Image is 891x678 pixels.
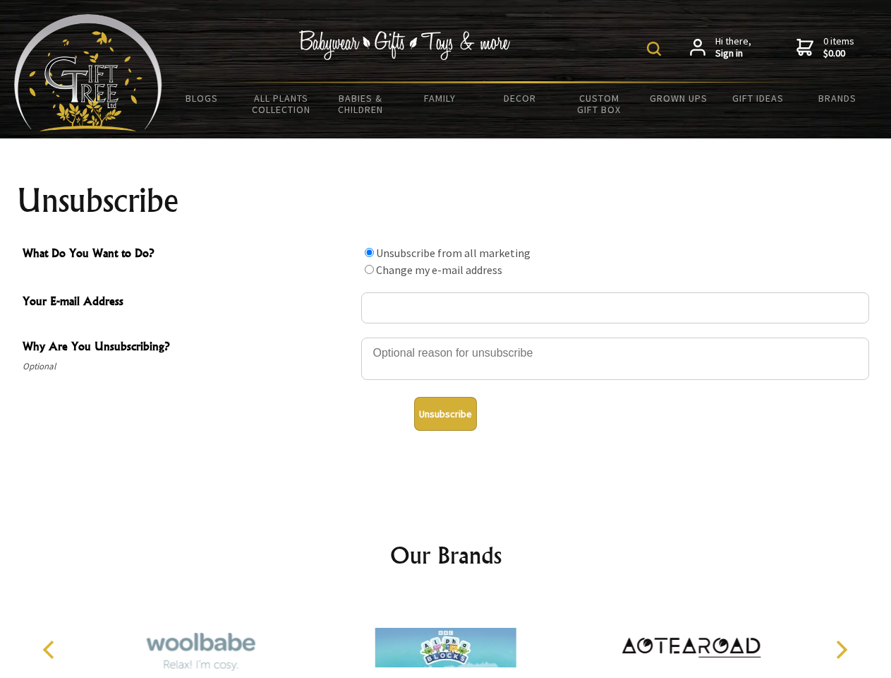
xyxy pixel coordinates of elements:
[23,292,354,313] span: Your E-mail Address
[401,83,480,113] a: Family
[647,42,661,56] img: product search
[638,83,718,113] a: Grown Ups
[162,83,242,113] a: BLOGS
[559,83,639,124] a: Custom Gift Box
[23,358,354,375] span: Optional
[715,47,751,60] strong: Sign in
[321,83,401,124] a: Babies & Children
[414,397,477,431] button: Unsubscribe
[23,244,354,265] span: What Do You Want to Do?
[823,35,854,60] span: 0 items
[365,248,374,257] input: What Do You Want to Do?
[35,634,66,665] button: Previous
[715,35,751,60] span: Hi there,
[823,47,854,60] strong: $0.00
[718,83,798,113] a: Gift Ideas
[376,263,502,277] label: Change my e-mail address
[796,35,854,60] a: 0 items$0.00
[361,292,869,323] input: Your E-mail Address
[361,338,869,380] textarea: Why Are You Unsubscribing?
[17,184,875,218] h1: Unsubscribe
[28,538,863,572] h2: Our Brands
[365,265,374,274] input: What Do You Want to Do?
[23,338,354,358] span: Why Are You Unsubscribing?
[798,83,878,113] a: Brands
[14,14,162,131] img: Babyware - Gifts - Toys and more...
[690,35,751,60] a: Hi there,Sign in
[480,83,559,113] a: Decor
[242,83,322,124] a: All Plants Collection
[825,634,856,665] button: Next
[376,246,531,260] label: Unsubscribe from all marketing
[299,30,511,60] img: Babywear - Gifts - Toys & more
